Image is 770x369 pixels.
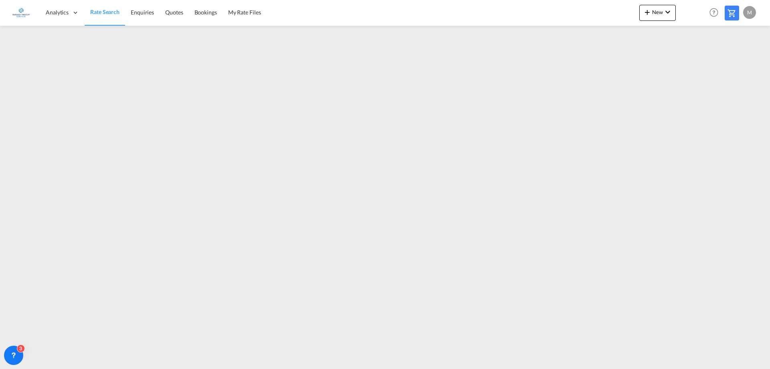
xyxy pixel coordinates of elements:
[46,8,69,16] span: Analytics
[90,8,120,15] span: Rate Search
[707,6,725,20] div: Help
[642,7,652,17] md-icon: icon-plus 400-fg
[707,6,721,19] span: Help
[663,7,673,17] md-icon: icon-chevron-down
[131,9,154,16] span: Enquiries
[12,4,30,22] img: 6a2c35f0b7c411ef99d84d375d6e7407.jpg
[165,9,183,16] span: Quotes
[743,6,756,19] div: M
[642,9,673,15] span: New
[228,9,261,16] span: My Rate Files
[195,9,217,16] span: Bookings
[639,5,676,21] button: icon-plus 400-fgNewicon-chevron-down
